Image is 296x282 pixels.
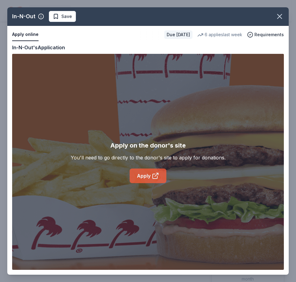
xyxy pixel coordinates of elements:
button: Save [49,11,76,22]
div: Due [DATE] [164,30,192,39]
button: Apply online [12,28,39,41]
div: You'll need to go directly to the donor's site to apply for donations. [71,154,226,161]
div: In-N-Out [12,12,36,21]
div: In-N-Out's Application [12,44,65,51]
span: Save [61,13,72,20]
div: Apply on the donor's site [110,141,186,150]
a: Apply [130,169,166,183]
span: Requirements [254,31,284,38]
button: Requirements [247,31,284,38]
div: 6 applies last week [197,31,242,38]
